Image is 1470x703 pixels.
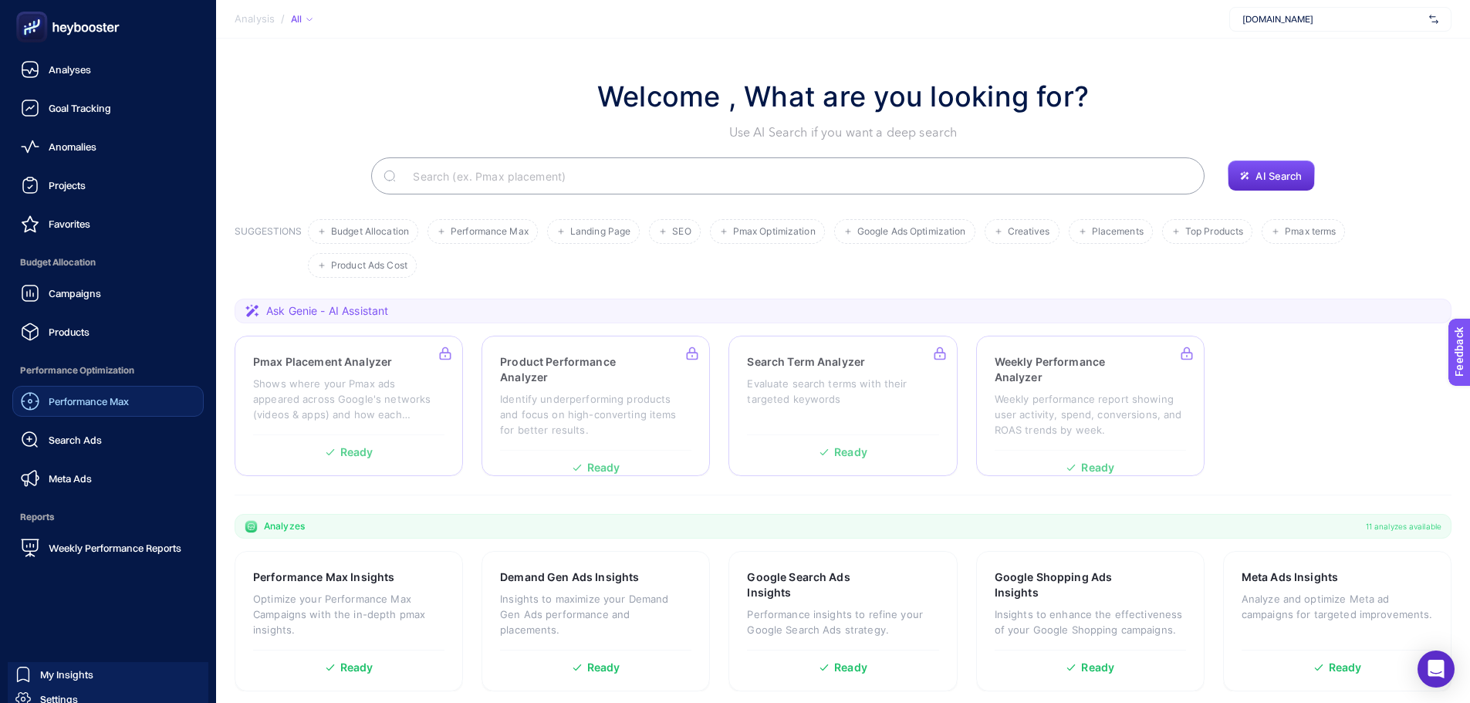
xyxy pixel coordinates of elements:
[500,569,639,585] h3: Demand Gen Ads Insights
[482,336,710,476] a: Product Performance AnalyzerIdentify underperforming products and focus on high-converting items ...
[49,542,181,554] span: Weekly Performance Reports
[747,607,938,637] p: Performance insights to refine your Google Search Ads strategy.
[12,208,204,239] a: Favorites
[49,472,92,485] span: Meta Ads
[1092,226,1144,238] span: Placements
[12,463,204,494] a: Meta Ads
[1081,662,1114,673] span: Ready
[49,434,102,446] span: Search Ads
[235,336,463,476] a: Pmax Placement AnalyzerShows where your Pmax ads appeared across Google's networks (videos & apps...
[1008,226,1050,238] span: Creatives
[49,326,90,338] span: Products
[733,226,816,238] span: Pmax Optimization
[253,591,444,637] p: Optimize your Performance Max Campaigns with the in-depth pmax insights.
[12,355,204,386] span: Performance Optimization
[1329,662,1362,673] span: Ready
[49,179,86,191] span: Projects
[49,395,129,407] span: Performance Max
[1418,651,1455,688] div: Open Intercom Messenger
[12,316,204,347] a: Products
[400,154,1192,198] input: Search
[672,226,691,238] span: SEO
[597,76,1089,117] h1: Welcome , What are you looking for?
[1228,161,1314,191] button: AI Search
[1255,170,1302,182] span: AI Search
[49,218,90,230] span: Favorites
[500,591,691,637] p: Insights to maximize your Demand Gen Ads performance and placements.
[728,336,957,476] a: Search Term AnalyzerEvaluate search terms with their targeted keywordsReady
[12,93,204,123] a: Goal Tracking
[49,63,91,76] span: Analyses
[12,170,204,201] a: Projects
[235,551,463,691] a: Performance Max InsightsOptimize your Performance Max Campaigns with the in-depth pmax insights.R...
[340,662,373,673] span: Ready
[1366,520,1441,532] span: 11 analyzes available
[995,607,1186,637] p: Insights to enhance the effectiveness of your Google Shopping campaigns.
[1285,226,1336,238] span: Pmax terms
[482,551,710,691] a: Demand Gen Ads InsightsInsights to maximize your Demand Gen Ads performance and placements.Ready
[12,247,204,278] span: Budget Allocation
[451,226,529,238] span: Performance Max
[1242,591,1433,622] p: Analyze and optimize Meta ad campaigns for targeted improvements.
[8,662,208,687] a: My Insights
[9,5,59,17] span: Feedback
[12,386,204,417] a: Performance Max
[1429,12,1438,27] img: svg%3e
[235,13,275,25] span: Analysis
[40,668,93,681] span: My Insights
[1242,569,1338,585] h3: Meta Ads Insights
[834,662,867,673] span: Ready
[12,54,204,85] a: Analyses
[12,532,204,563] a: Weekly Performance Reports
[747,569,890,600] h3: Google Search Ads Insights
[976,336,1205,476] a: Weekly Performance AnalyzerWeekly performance report showing user activity, spend, conversions, a...
[49,102,111,114] span: Goal Tracking
[291,13,313,25] div: All
[995,569,1138,600] h3: Google Shopping Ads Insights
[570,226,630,238] span: Landing Page
[264,520,305,532] span: Analyzes
[728,551,957,691] a: Google Search Ads InsightsPerformance insights to refine your Google Search Ads strategy.Ready
[49,140,96,153] span: Anomalies
[597,123,1089,142] p: Use AI Search if you want a deep search
[235,225,302,278] h3: SUGGESTIONS
[12,278,204,309] a: Campaigns
[1242,13,1423,25] span: [DOMAIN_NAME]
[49,287,101,299] span: Campaigns
[587,662,620,673] span: Ready
[266,303,388,319] span: Ask Genie - AI Assistant
[281,12,285,25] span: /
[1223,551,1451,691] a: Meta Ads InsightsAnalyze and optimize Meta ad campaigns for targeted improvements.Ready
[976,551,1205,691] a: Google Shopping Ads InsightsInsights to enhance the effectiveness of your Google Shopping campaig...
[331,226,409,238] span: Budget Allocation
[253,569,394,585] h3: Performance Max Insights
[12,424,204,455] a: Search Ads
[12,502,204,532] span: Reports
[331,260,407,272] span: Product Ads Cost
[857,226,966,238] span: Google Ads Optimization
[1185,226,1243,238] span: Top Products
[12,131,204,162] a: Anomalies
